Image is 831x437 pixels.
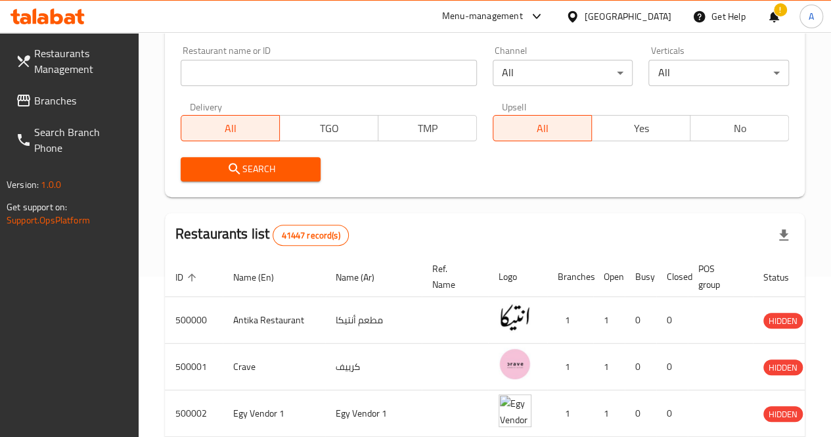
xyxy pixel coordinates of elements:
[175,269,200,285] span: ID
[384,119,472,138] span: TMP
[181,14,789,34] h2: Restaurant search
[547,257,593,297] th: Branches
[181,60,477,86] input: Search for restaurant name or ID..
[187,119,275,138] span: All
[223,297,325,344] td: Antika Restaurant
[809,9,814,24] span: A
[593,297,625,344] td: 1
[325,344,422,390] td: كرييف
[325,390,422,437] td: Egy Vendor 1
[325,297,422,344] td: مطعم أنتيكا
[763,406,803,422] div: HIDDEN
[499,119,587,138] span: All
[656,390,688,437] td: 0
[547,344,593,390] td: 1
[493,60,633,86] div: All
[41,176,61,193] span: 1.0.0
[279,115,378,141] button: TGO
[625,390,656,437] td: 0
[488,257,547,297] th: Logo
[763,269,806,285] span: Status
[648,60,789,86] div: All
[442,9,523,24] div: Menu-management
[7,176,39,193] span: Version:
[593,390,625,437] td: 1
[593,257,625,297] th: Open
[34,124,128,156] span: Search Branch Phone
[597,119,685,138] span: Yes
[585,9,671,24] div: [GEOGRAPHIC_DATA]
[698,261,737,292] span: POS group
[7,212,90,229] a: Support.OpsPlatform
[223,344,325,390] td: Crave
[223,390,325,437] td: Egy Vendor 1
[656,297,688,344] td: 0
[181,115,280,141] button: All
[493,115,592,141] button: All
[499,394,531,427] img: Egy Vendor 1
[593,344,625,390] td: 1
[5,37,139,85] a: Restaurants Management
[165,297,223,344] td: 500000
[233,269,291,285] span: Name (En)
[547,297,593,344] td: 1
[768,219,799,251] div: Export file
[432,261,472,292] span: Ref. Name
[499,348,531,380] img: Crave
[656,344,688,390] td: 0
[625,297,656,344] td: 0
[763,313,803,329] span: HIDDEN
[763,359,803,375] div: HIDDEN
[378,115,477,141] button: TMP
[273,229,348,242] span: 41447 record(s)
[763,360,803,375] span: HIDDEN
[165,344,223,390] td: 500001
[5,116,139,164] a: Search Branch Phone
[190,102,223,111] label: Delivery
[499,301,531,334] img: Antika Restaurant
[591,115,690,141] button: Yes
[273,225,348,246] div: Total records count
[175,224,349,246] h2: Restaurants list
[547,390,593,437] td: 1
[502,102,526,111] label: Upsell
[656,257,688,297] th: Closed
[181,157,321,181] button: Search
[285,119,373,138] span: TGO
[763,407,803,422] span: HIDDEN
[5,85,139,116] a: Branches
[165,390,223,437] td: 500002
[34,93,128,108] span: Branches
[625,344,656,390] td: 0
[336,269,392,285] span: Name (Ar)
[191,161,311,177] span: Search
[34,45,128,77] span: Restaurants Management
[696,119,784,138] span: No
[625,257,656,297] th: Busy
[690,115,789,141] button: No
[7,198,67,216] span: Get support on:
